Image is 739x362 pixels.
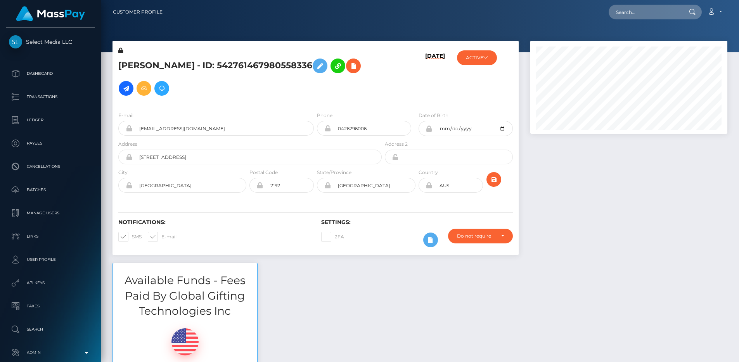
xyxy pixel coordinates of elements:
[113,4,163,20] a: Customer Profile
[448,229,512,243] button: Do not require
[6,273,95,293] a: API Keys
[6,87,95,107] a: Transactions
[9,231,92,242] p: Links
[119,81,133,96] a: Initiate Payout
[6,296,95,316] a: Taxes
[118,141,137,148] label: Address
[9,347,92,359] p: Admin
[6,250,95,269] a: User Profile
[118,219,310,226] h6: Notifications:
[6,38,95,45] span: Select Media LLC
[9,35,22,48] img: Select Media LLC
[6,134,95,153] a: Payees
[249,169,278,176] label: Postal Code
[425,53,445,102] h6: [DATE]
[317,112,332,119] label: Phone
[9,254,92,265] p: User Profile
[9,91,92,103] p: Transactions
[457,233,495,239] div: Do not require
[148,232,177,242] label: E-mail
[385,141,408,148] label: Address 2
[321,219,512,226] h6: Settings:
[321,232,344,242] label: 2FA
[171,328,199,355] img: USD.png
[118,55,377,100] h5: [PERSON_NAME] - ID: 542761467980558336
[118,169,128,176] label: City
[9,114,92,126] p: Ledger
[9,138,92,149] p: Payees
[16,6,85,21] img: MassPay Logo
[9,207,92,219] p: Manage Users
[6,110,95,130] a: Ledger
[9,324,92,335] p: Search
[113,273,257,319] h3: Available Funds - Fees Paid By Global Gifting Technologies Inc
[9,184,92,196] p: Batches
[9,300,92,312] p: Taxes
[6,64,95,83] a: Dashboard
[9,68,92,79] p: Dashboard
[6,227,95,246] a: Links
[6,320,95,339] a: Search
[9,277,92,289] p: API Keys
[118,112,133,119] label: E-mail
[118,232,142,242] label: SMS
[609,5,682,19] input: Search...
[457,50,497,65] button: ACTIVE
[6,203,95,223] a: Manage Users
[6,180,95,200] a: Batches
[6,157,95,176] a: Cancellations
[419,112,448,119] label: Date of Birth
[9,161,92,172] p: Cancellations
[419,169,438,176] label: Country
[317,169,351,176] label: State/Province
